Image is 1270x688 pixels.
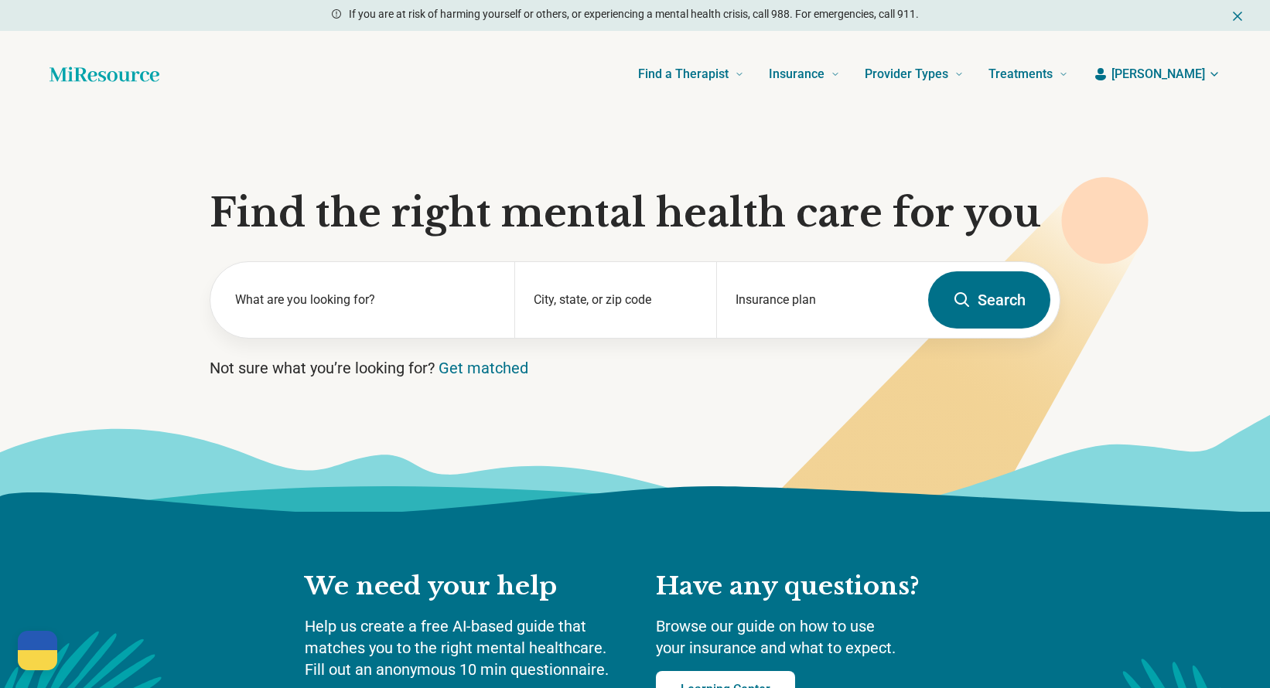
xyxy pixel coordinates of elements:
[769,63,824,85] span: Insurance
[656,615,965,659] p: Browse our guide on how to use your insurance and what to expect.
[638,43,744,105] a: Find a Therapist
[235,291,496,309] label: What are you looking for?
[349,6,919,22] p: If you are at risk of harming yourself or others, or experiencing a mental health crisis, call 98...
[638,63,729,85] span: Find a Therapist
[210,357,1060,379] p: Not sure what you’re looking for?
[210,190,1060,237] h1: Find the right mental health care for you
[988,43,1068,105] a: Treatments
[305,615,625,680] p: Help us create a free AI-based guide that matches you to the right mental healthcare. Fill out an...
[988,63,1053,85] span: Treatments
[865,63,948,85] span: Provider Types
[656,570,965,603] h2: Have any questions?
[1093,65,1220,83] button: [PERSON_NAME]
[865,43,964,105] a: Provider Types
[769,43,840,105] a: Insurance
[305,570,625,603] h2: We need your help
[439,359,528,377] a: Get matched
[1111,65,1205,83] span: [PERSON_NAME]
[50,59,159,90] a: Home page
[928,271,1050,329] button: Search
[1230,6,1245,25] button: Dismiss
